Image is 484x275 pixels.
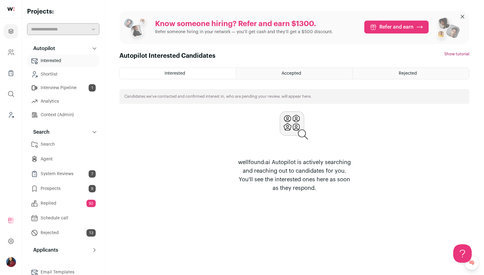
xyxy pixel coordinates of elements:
a: Prospects8 [27,183,99,195]
button: Autopilot [27,42,99,55]
a: Agent [27,153,99,165]
a: Rejected [353,68,469,79]
span: Rejected [399,71,417,76]
span: 13 [86,229,96,237]
a: Context (Admin) [27,109,99,121]
p: Autopilot [30,45,55,52]
span: Interested [165,71,185,76]
a: Analytics [27,95,99,108]
span: 8 [89,185,96,192]
p: Applicants [30,246,58,254]
button: Applicants [27,244,99,256]
a: Leads (Backoffice) [4,108,18,122]
a: Schedule call [27,212,99,224]
img: referral_people_group_1-3817b86375c0e7f77b15e9e1740954ef64e1f78137dd7e9f4ff27367cb2cd09a.png [123,16,150,43]
a: Interested [27,55,99,67]
h1: Autopilot Interested Candidates [119,52,215,60]
span: 92 [86,200,96,207]
p: Refer someone hiring in your network — you’ll get cash and they’ll get a $500 discount. [155,29,333,35]
p: Candidates we’ve contacted and confirmed interest in, who are pending your review, will appear here. [124,94,312,99]
a: Rejected13 [27,227,99,239]
a: Replied92 [27,197,99,210]
button: Show tutorial [444,52,469,57]
a: Company and ATS Settings [4,45,18,60]
p: Know someone hiring? Refer and earn $1300. [155,19,333,29]
img: referral_people_group_2-7c1ec42c15280f3369c0665c33c00ed472fd7f6af9dd0ec46c364f9a93ccf9a4.png [434,15,461,44]
a: Refer and earn [364,21,429,33]
img: wellfound-shorthand-0d5821cbd27db2630d0214b213865d53afaa358527fdda9d0ea32b1df1b89c2c.svg [7,7,14,11]
button: Open dropdown [6,257,16,267]
span: 7 [89,170,96,178]
a: Accepted [236,68,352,79]
a: 🧠 [464,255,479,270]
p: Search [30,128,50,136]
p: wellfound:ai Autopilot is actively searching and reaching out to candidates for you. You'll see t... [235,158,354,192]
a: System Reviews7 [27,168,99,180]
button: Search [27,126,99,138]
a: Interview Pipeline1 [27,82,99,94]
span: Accepted [282,71,301,76]
a: Shortlist [27,68,99,81]
a: Projects [4,24,18,39]
img: 10010497-medium_jpg [6,257,16,267]
span: 1 [89,84,96,92]
a: Search [27,138,99,151]
h2: Projects: [27,7,99,16]
a: Company Lists [4,66,18,81]
iframe: Help Scout Beacon - Open [453,244,472,263]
